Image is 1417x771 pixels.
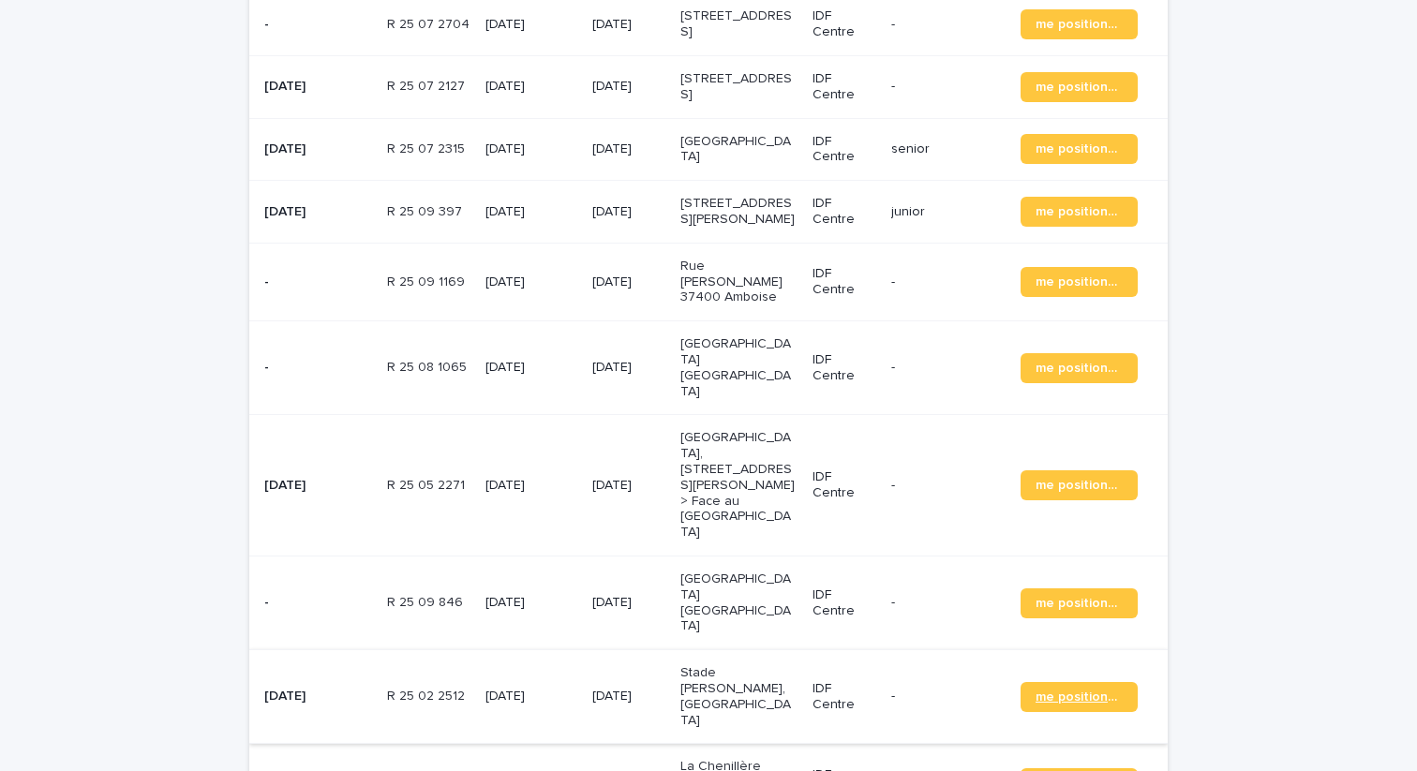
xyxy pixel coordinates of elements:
[1021,134,1138,164] a: me positionner
[387,75,469,95] p: R 25 07 2127
[592,79,666,95] p: [DATE]
[485,274,577,290] p: [DATE]
[1021,353,1138,383] a: me positionner
[485,204,577,220] p: [DATE]
[680,196,798,228] p: [STREET_ADDRESS][PERSON_NAME]
[485,17,577,33] p: [DATE]
[813,587,876,619] p: IDF Centre
[264,204,372,220] p: [DATE]
[592,478,666,494] p: [DATE]
[891,274,1006,290] p: -
[1036,205,1123,218] span: me positionner
[1036,597,1123,610] span: me positionner
[1021,682,1138,712] a: me positionner
[592,360,666,376] p: [DATE]
[249,321,1168,415] tr: -R 25 08 1065R 25 08 1065 [DATE][DATE][GEOGRAPHIC_DATA] [GEOGRAPHIC_DATA]IDF Centre-me positionner
[592,204,666,220] p: [DATE]
[891,79,1006,95] p: -
[264,17,372,33] p: -
[264,274,372,290] p: -
[387,474,469,494] p: R 25 05 2271
[1021,72,1138,102] a: me positionner
[249,650,1168,744] tr: [DATE]R 25 02 2512R 25 02 2512 [DATE][DATE]Stade [PERSON_NAME], [GEOGRAPHIC_DATA]IDF Centre-me po...
[1036,362,1123,375] span: me positionner
[1036,690,1123,704] span: me positionner
[891,478,1006,494] p: -
[387,138,469,157] p: R 25 07 2315
[592,595,666,611] p: [DATE]
[387,685,469,704] p: R 25 02 2512
[680,8,798,40] p: [STREET_ADDRESS]
[387,271,469,290] p: R 25 09 1169
[387,356,470,376] p: R 25 08 1065
[1021,470,1138,500] a: me positionner
[1036,18,1123,31] span: me positionner
[680,259,798,305] p: Rue [PERSON_NAME] 37400 Amboise
[592,141,666,157] p: [DATE]
[813,469,876,501] p: IDF Centre
[485,595,577,611] p: [DATE]
[680,134,798,166] p: [GEOGRAPHIC_DATA]
[249,243,1168,320] tr: -R 25 09 1169R 25 09 1169 [DATE][DATE]Rue [PERSON_NAME] 37400 AmboiseIDF Centre-me positionner
[485,689,577,704] p: [DATE]
[264,595,372,611] p: -
[485,141,577,157] p: [DATE]
[264,478,372,494] p: [DATE]
[1036,479,1123,492] span: me positionner
[680,571,798,634] p: [GEOGRAPHIC_DATA] [GEOGRAPHIC_DATA]
[592,274,666,290] p: [DATE]
[891,204,1006,220] p: junior
[1036,142,1123,156] span: me positionner
[249,556,1168,649] tr: -R 25 09 846R 25 09 846 [DATE][DATE][GEOGRAPHIC_DATA] [GEOGRAPHIC_DATA]IDF Centre-me positionner
[1021,197,1138,227] a: me positionner
[680,430,798,541] p: [GEOGRAPHIC_DATA], [STREET_ADDRESS][PERSON_NAME] > Face au [GEOGRAPHIC_DATA]
[1021,588,1138,618] a: me positionner
[264,689,372,704] p: [DATE]
[891,360,1006,376] p: -
[592,17,666,33] p: [DATE]
[1021,9,1138,39] a: me positionner
[813,8,876,40] p: IDF Centre
[264,360,372,376] p: -
[387,200,466,220] p: R 25 09 397
[485,360,577,376] p: [DATE]
[249,415,1168,556] tr: [DATE]R 25 05 2271R 25 05 2271 [DATE][DATE][GEOGRAPHIC_DATA], [STREET_ADDRESS][PERSON_NAME] > Fac...
[1036,81,1123,94] span: me positionner
[249,56,1168,119] tr: [DATE]R 25 07 2127R 25 07 2127 [DATE][DATE][STREET_ADDRESS]IDF Centre-me positionner
[264,79,372,95] p: [DATE]
[1036,275,1123,289] span: me positionner
[813,71,876,103] p: IDF Centre
[387,591,467,611] p: R 25 09 846
[249,118,1168,181] tr: [DATE]R 25 07 2315R 25 07 2315 [DATE][DATE][GEOGRAPHIC_DATA]IDF Centreseniorme positionner
[1021,267,1138,297] a: me positionner
[891,17,1006,33] p: -
[680,665,798,728] p: Stade [PERSON_NAME], [GEOGRAPHIC_DATA]
[249,181,1168,244] tr: [DATE]R 25 09 397R 25 09 397 [DATE][DATE][STREET_ADDRESS][PERSON_NAME]IDF Centrejuniorme positionner
[891,689,1006,704] p: -
[891,141,1006,157] p: senior
[813,134,876,166] p: IDF Centre
[387,13,473,33] p: R 25 07 2704
[813,266,876,298] p: IDF Centre
[813,196,876,228] p: IDF Centre
[813,681,876,713] p: IDF Centre
[813,352,876,384] p: IDF Centre
[485,478,577,494] p: [DATE]
[264,141,372,157] p: [DATE]
[485,79,577,95] p: [DATE]
[891,595,1006,611] p: -
[680,336,798,399] p: [GEOGRAPHIC_DATA] [GEOGRAPHIC_DATA]
[592,689,666,704] p: [DATE]
[680,71,798,103] p: [STREET_ADDRESS]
